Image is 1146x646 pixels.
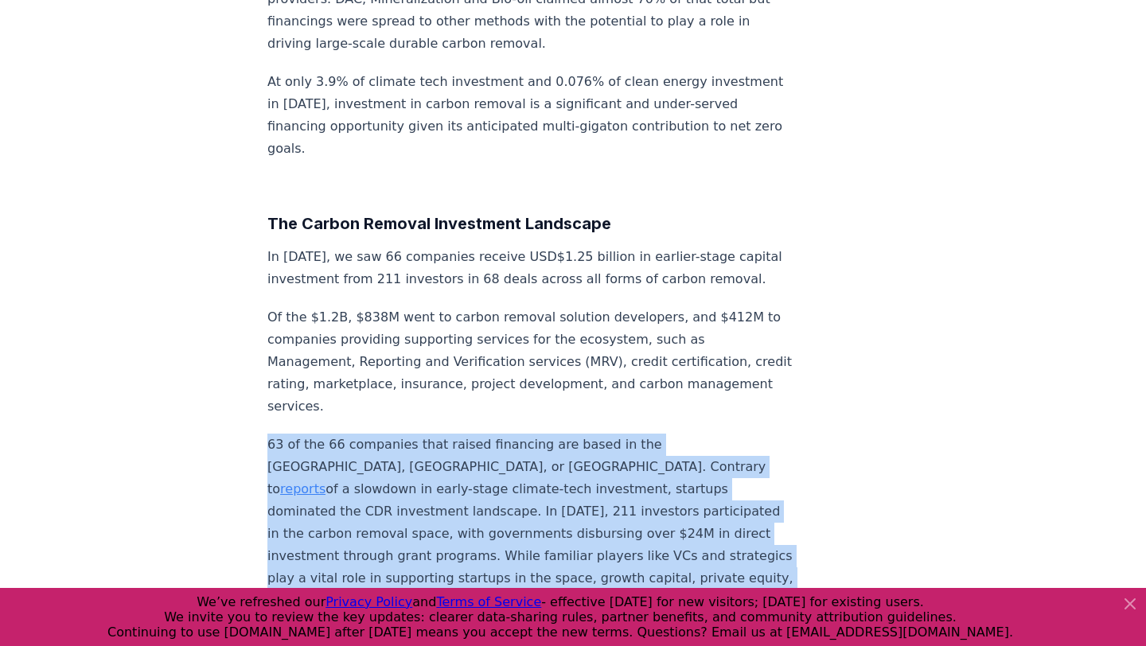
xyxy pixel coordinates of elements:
[267,71,794,160] p: At only 3.9% of climate tech investment and 0.076% of clean energy investment in [DATE], investme...
[267,214,611,233] strong: The Carbon Removal Investment Landscape
[267,306,794,418] p: Of the $1.2B, $838M went to carbon removal solution developers, and $412M to companies providing ...
[267,434,794,634] p: 63 of the 66 companies that raised financing are based in the [GEOGRAPHIC_DATA], [GEOGRAPHIC_DATA...
[280,481,325,496] a: reports
[267,246,794,290] p: In [DATE], we saw 66 companies receive USD$1.25 billion in earlier-stage capital investment from ...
